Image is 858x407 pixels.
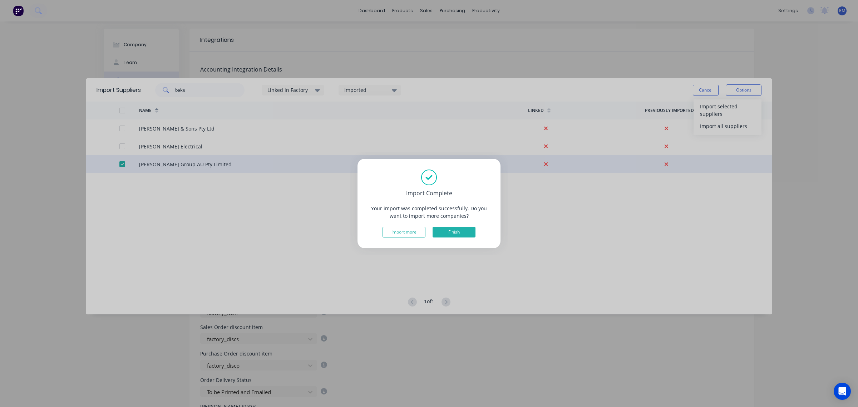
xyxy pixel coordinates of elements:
[834,383,851,400] div: Open Intercom Messenger
[368,205,490,220] div: Your import was completed successfully. Do you want to import more companies?
[13,5,24,16] img: Factory
[433,227,475,237] button: Finish
[368,189,490,197] div: Import Complete
[383,227,425,237] button: Import more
